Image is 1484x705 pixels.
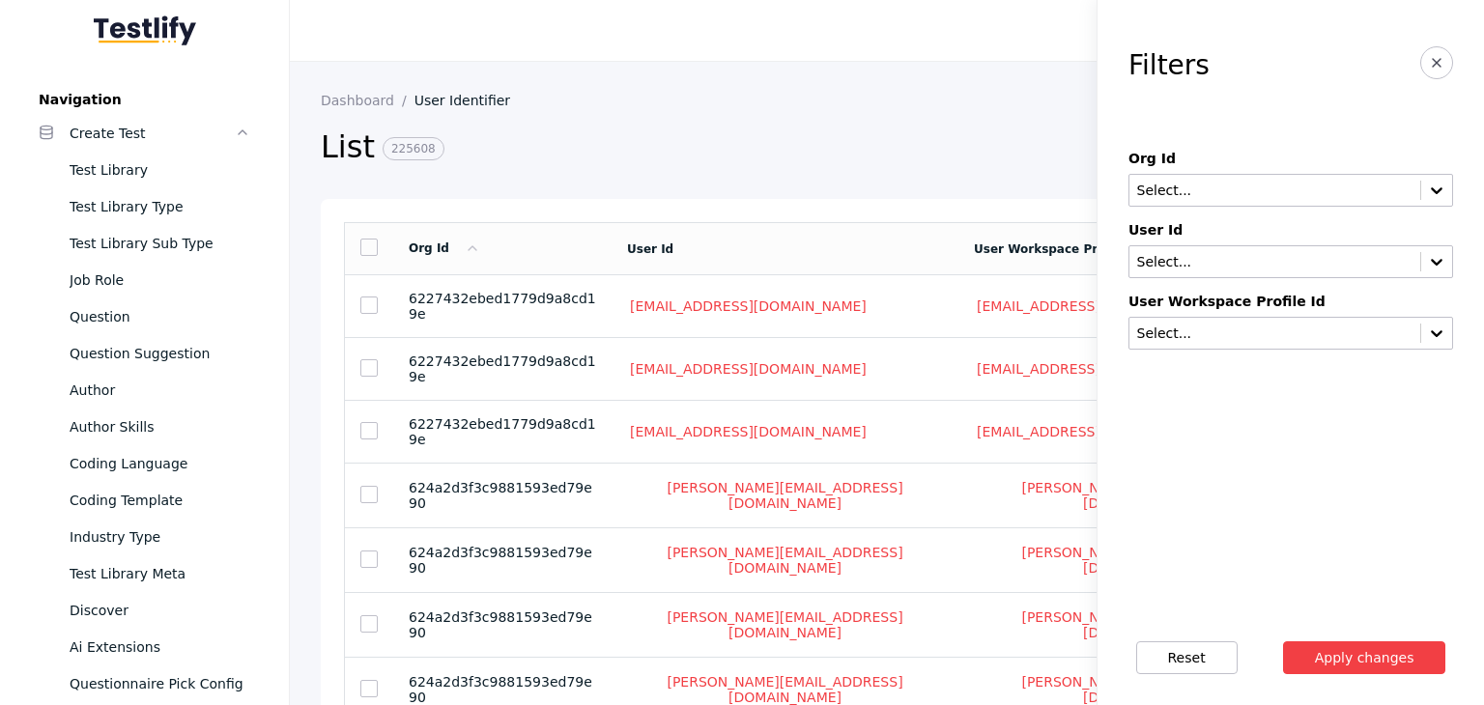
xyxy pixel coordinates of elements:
a: Test Library Sub Type [23,225,266,262]
button: Reset [1136,641,1238,674]
a: Discover [23,592,266,629]
div: Test Library [70,158,250,182]
span: 624a2d3f3c9881593ed79e90 [409,480,592,511]
span: 6227432ebed1779d9a8cd19e [409,416,596,447]
a: [PERSON_NAME][EMAIL_ADDRESS][DOMAIN_NAME] [974,544,1305,577]
div: Test Library Type [70,195,250,218]
label: User Workspace Profile Id [1128,294,1453,309]
a: Dashboard [321,93,414,108]
a: [EMAIL_ADDRESS][DOMAIN_NAME] [974,297,1216,315]
a: Test Library [23,152,266,188]
a: [EMAIL_ADDRESS][DOMAIN_NAME] [627,423,870,440]
button: Apply changes [1283,641,1446,674]
div: Question Suggestion [70,342,250,365]
a: [EMAIL_ADDRESS][DOMAIN_NAME] [627,297,870,315]
span: 6227432ebed1779d9a8cd19e [409,353,596,384]
a: Questionnaire Pick Config [23,665,266,702]
span: 225608 [383,137,444,160]
div: Create Test [70,122,235,145]
div: Ai Extensions [70,635,250,659]
a: [PERSON_NAME][EMAIL_ADDRESS][DOMAIN_NAME] [974,608,1305,641]
div: Discover [70,599,250,622]
a: Author Skills [23,409,266,445]
span: 624a2d3f3c9881593ed79e90 [409,609,592,640]
div: Job Role [70,268,250,292]
a: Test Library Type [23,188,266,225]
span: 624a2d3f3c9881593ed79e90 [409,545,592,576]
h3: Filters [1128,50,1210,81]
a: Ai Extensions [23,629,266,665]
a: Author [23,372,266,409]
a: Test Library Meta [23,555,266,592]
div: Coding Language [70,452,250,475]
a: Coding Template [23,482,266,519]
div: Coding Template [70,489,250,512]
a: Job Role [23,262,266,298]
div: Test Library Meta [70,562,250,585]
a: Question Suggestion [23,335,266,372]
span: 6227432ebed1779d9a8cd19e [409,291,596,322]
h2: List [321,127,1332,168]
a: [PERSON_NAME][EMAIL_ADDRESS][DOMAIN_NAME] [627,479,943,512]
a: [PERSON_NAME][EMAIL_ADDRESS][DOMAIN_NAME] [627,544,943,577]
div: Test Library Sub Type [70,232,250,255]
a: User Identifier [414,93,526,108]
a: Industry Type [23,519,266,555]
img: Testlify - Backoffice [94,15,196,45]
a: Org Id [409,241,480,255]
a: [EMAIL_ADDRESS][DOMAIN_NAME] [974,423,1216,440]
a: User Workspace Profile Id [974,242,1143,256]
span: 624a2d3f3c9881593ed79e90 [409,674,592,705]
div: Questionnaire Pick Config [70,672,250,695]
a: [PERSON_NAME][EMAIL_ADDRESS][DOMAIN_NAME] [627,608,943,641]
a: [EMAIL_ADDRESS][DOMAIN_NAME] [974,360,1216,378]
a: [EMAIL_ADDRESS][DOMAIN_NAME] [627,360,870,378]
div: Author [70,379,250,402]
a: User Id [627,242,673,256]
a: [PERSON_NAME][EMAIL_ADDRESS][DOMAIN_NAME] [974,479,1305,512]
label: Navigation [23,92,266,107]
div: Industry Type [70,525,250,549]
a: Question [23,298,266,335]
div: Author Skills [70,415,250,438]
a: Coding Language [23,445,266,482]
label: Org Id [1128,151,1453,166]
div: Question [70,305,250,328]
label: User Id [1128,222,1453,238]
